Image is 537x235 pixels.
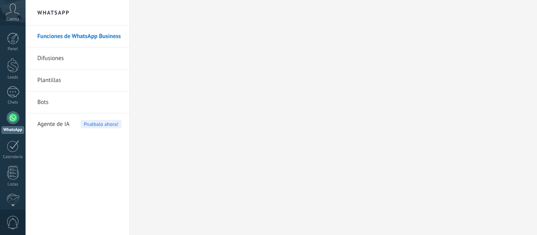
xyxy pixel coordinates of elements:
li: Bots [26,91,129,113]
a: Difusiones [37,47,121,69]
li: Agente de IA [26,113,129,135]
li: Funciones de WhatsApp Business [26,26,129,47]
div: Leads [2,75,24,80]
a: Funciones de WhatsApp Business [37,26,121,47]
a: Bots [37,91,121,113]
div: Calendario [2,155,24,160]
div: WhatsApp [2,126,24,134]
a: Plantillas [37,69,121,91]
li: Difusiones [26,47,129,69]
li: Plantillas [26,69,129,91]
span: Pruébalo ahora! [81,120,121,128]
a: Agente de IAPruébalo ahora! [37,113,121,135]
span: Cuenta [6,17,19,22]
span: Agente de IA [37,113,70,135]
div: Panel [2,47,24,52]
div: Listas [2,182,24,187]
div: Chats [2,100,24,105]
